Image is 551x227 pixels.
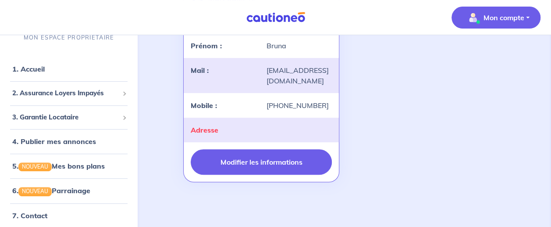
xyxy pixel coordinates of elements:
[261,100,337,111] div: [PHONE_NUMBER]
[12,112,119,122] span: 3. Garantie Locataire
[4,60,134,78] div: 1. Accueil
[12,65,45,73] a: 1. Accueil
[24,33,114,42] p: MON ESPACE PROPRIÉTAIRE
[261,65,337,86] div: [EMAIL_ADDRESS][DOMAIN_NAME]
[4,157,134,175] div: 5.NOUVEAUMes bons plans
[4,85,134,102] div: 2. Assurance Loyers Impayés
[243,12,309,23] img: Cautioneo
[191,41,222,50] strong: Prénom :
[12,88,119,98] span: 2. Assurance Loyers Impayés
[483,12,524,23] p: Mon compte
[191,66,209,75] strong: Mail :
[4,182,134,199] div: 6.NOUVEAUParrainage
[12,162,105,170] a: 5.NOUVEAUMes bons plans
[12,211,47,220] a: 7. Contact
[12,186,90,195] a: 6.NOUVEAUParrainage
[4,133,134,150] div: 4. Publier mes annonces
[261,40,337,51] div: Bruna
[4,108,134,126] div: 3. Garantie Locataire
[191,149,331,175] button: Modifier les informations
[466,11,480,25] img: illu_account_valid_menu.svg
[451,7,540,29] button: illu_account_valid_menu.svgMon compte
[191,126,218,134] strong: Adresse
[4,206,134,224] div: 7. Contact
[12,137,96,146] a: 4. Publier mes annonces
[191,101,217,110] strong: Mobile :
